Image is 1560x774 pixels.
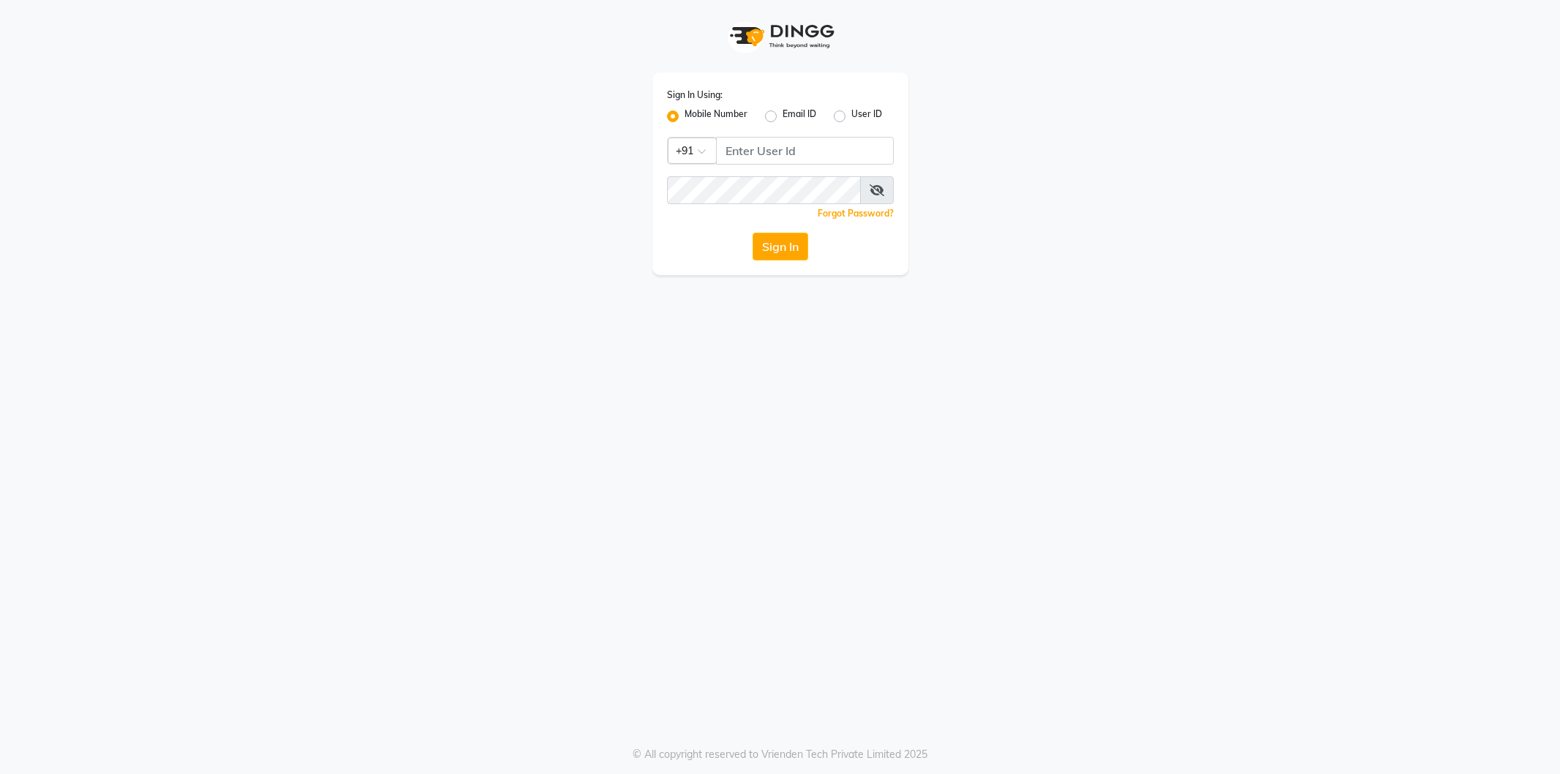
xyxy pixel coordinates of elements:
label: Email ID [783,108,816,125]
button: Sign In [753,233,808,260]
input: Username [716,137,894,165]
input: Username [667,176,861,204]
label: Mobile Number [685,108,747,125]
label: Sign In Using: [667,89,723,102]
label: User ID [851,108,882,125]
img: logo1.svg [722,15,839,58]
a: Forgot Password? [818,208,894,219]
